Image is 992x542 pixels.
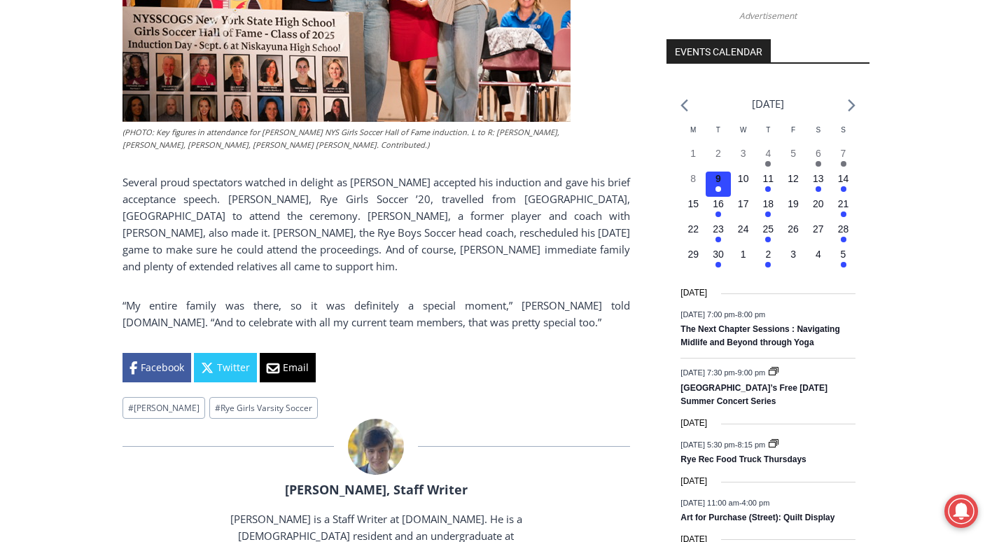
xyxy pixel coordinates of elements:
[741,148,746,159] time: 3
[816,186,821,192] em: Has events
[1,141,141,174] a: Open Tues. - Sun. [PHONE_NUMBER]
[813,223,824,235] time: 27
[831,197,856,222] button: 21 Has events
[680,197,706,222] button: 15
[687,198,699,209] time: 15
[781,222,806,247] button: 26
[781,125,806,146] div: Friday
[788,173,799,184] time: 12
[680,146,706,172] button: 1
[706,247,731,272] button: 30 Has events
[781,172,806,197] button: 12
[741,249,746,260] time: 1
[4,144,137,197] span: Open Tues. - Sun. [PHONE_NUMBER]
[680,454,806,466] a: Rye Rec Food Truck Thursdays
[831,247,856,272] button: 5 Has events
[680,513,834,524] a: Art for Purchase (Street): Quilt Display
[781,146,806,172] button: 5
[680,417,707,430] time: [DATE]
[838,173,849,184] time: 14
[680,368,767,377] time: -
[680,440,734,448] span: [DATE] 5:30 pm
[738,198,749,209] time: 17
[725,9,811,22] span: Advertisement
[715,211,721,217] em: Has events
[123,397,205,419] a: #[PERSON_NAME]
[731,125,756,146] div: Wednesday
[680,324,839,349] a: The Next Chapter Sessions : Navigating Midlife and Beyond through Yoga
[790,148,796,159] time: 5
[680,286,707,300] time: [DATE]
[841,186,846,192] em: Has events
[813,173,824,184] time: 13
[690,148,696,159] time: 1
[680,310,765,318] time: -
[816,161,821,167] em: Has events
[765,249,771,260] time: 2
[737,310,765,318] span: 8:00 pm
[788,198,799,209] time: 19
[841,126,846,134] span: S
[781,197,806,222] button: 19
[806,222,831,247] button: 27
[123,297,630,331] p: “My entire family was there, so it was definitely a special moment,” [PERSON_NAME] told [DOMAIN_N...
[666,39,771,63] h2: Events Calendar
[366,139,649,171] span: Intern @ [DOMAIN_NAME]
[841,148,846,159] time: 7
[841,211,846,217] em: Has events
[687,223,699,235] time: 22
[680,498,769,506] time: -
[715,237,721,242] em: Has events
[738,223,749,235] time: 24
[756,146,781,172] button: 4 Has events
[713,223,724,235] time: 23
[731,146,756,172] button: 3
[706,125,731,146] div: Tuesday
[731,222,756,247] button: 24
[806,146,831,172] button: 6 Has events
[756,197,781,222] button: 18 Has events
[285,481,468,498] a: [PERSON_NAME], Staff Writer
[680,222,706,247] button: 22
[337,136,678,174] a: Intern @ [DOMAIN_NAME]
[731,172,756,197] button: 10
[765,262,771,267] em: Has events
[816,249,821,260] time: 4
[781,247,806,272] button: 3
[806,247,831,272] button: 4
[756,247,781,272] button: 2 Has events
[715,262,721,267] em: Has events
[765,161,771,167] em: Has events
[841,249,846,260] time: 5
[765,211,771,217] em: Has events
[690,126,696,134] span: M
[756,222,781,247] button: 25 Has events
[765,148,771,159] time: 4
[144,88,199,167] div: "[PERSON_NAME]'s draw is the fine variety of pristine raw fish kept on hand"
[816,126,820,134] span: S
[690,173,696,184] time: 8
[215,402,221,414] span: #
[806,197,831,222] button: 20
[128,402,134,414] span: #
[737,368,765,377] span: 9:00 pm
[788,223,799,235] time: 26
[737,440,765,448] span: 8:15 pm
[680,383,827,408] a: [GEOGRAPHIC_DATA]’s Free [DATE] Summer Concert Series
[740,126,746,134] span: W
[713,249,724,260] time: 30
[716,126,720,134] span: T
[841,161,846,167] em: Has events
[813,198,824,209] time: 20
[680,125,706,146] div: Monday
[123,174,630,275] p: Several proud spectators watched in delight as [PERSON_NAME] accepted his induction and gave his ...
[715,186,721,192] em: Has events
[680,498,739,506] span: [DATE] 11:00 am
[209,397,318,419] a: #Rye Girls Varsity Soccer
[763,198,774,209] time: 18
[680,172,706,197] button: 8
[731,247,756,272] button: 1
[831,222,856,247] button: 28 Has events
[766,126,770,134] span: T
[715,173,721,184] time: 9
